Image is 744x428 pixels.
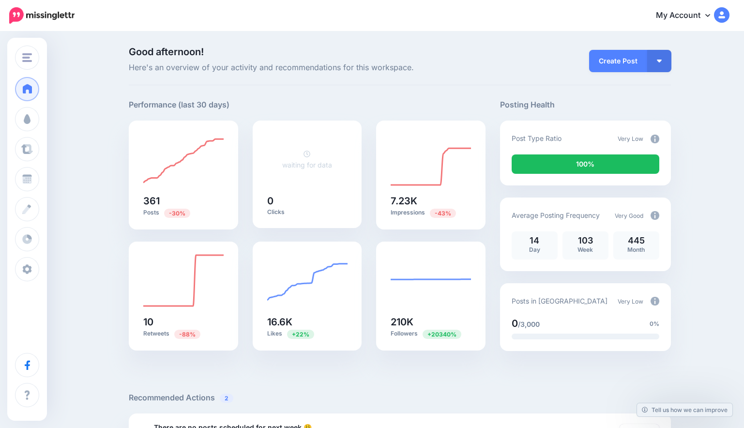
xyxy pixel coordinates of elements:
h5: Recommended Actions [129,392,671,404]
span: Week [577,246,593,253]
a: Create Post [589,50,647,72]
span: Month [627,246,645,253]
p: Posts in [GEOGRAPHIC_DATA] [512,295,607,306]
span: Day [529,246,540,253]
a: Tell us how we can improve [637,403,732,416]
img: info-circle-grey.png [651,211,659,220]
p: Impressions [391,208,471,217]
img: menu.png [22,53,32,62]
p: 103 [567,236,604,245]
h5: 16.6K [267,317,348,327]
p: Posts [143,208,224,217]
div: 100% of your posts in the last 30 days were manually created (i.e. were not from Drip Campaigns o... [512,154,659,174]
h5: 0 [267,196,348,206]
h5: 210K [391,317,471,327]
span: 2 [220,394,233,403]
span: Previous period: 513 [164,209,190,218]
p: 14 [516,236,553,245]
span: Good afternoon! [129,46,204,58]
p: Retweets [143,329,224,338]
span: 0% [650,319,659,329]
span: Very Good [615,212,643,219]
img: info-circle-grey.png [651,297,659,306]
img: Missinglettr [9,7,75,24]
img: info-circle-grey.png [651,135,659,143]
p: Clicks [267,208,348,216]
h5: 10 [143,317,224,327]
span: Very Low [618,298,643,305]
a: My Account [646,4,729,28]
span: /3,000 [518,320,540,328]
a: waiting for data [282,150,332,169]
h5: Posting Health [500,99,671,111]
p: Likes [267,329,348,338]
span: Previous period: 1.03K [423,330,461,339]
h5: 361 [143,196,224,206]
p: Average Posting Frequency [512,210,600,221]
h5: Performance (last 30 days) [129,99,229,111]
span: Previous period: 13.6K [287,330,314,339]
p: Post Type Ratio [512,133,562,144]
span: Previous period: 12.8K [430,209,456,218]
p: 445 [618,236,654,245]
p: Followers [391,329,471,338]
h5: 7.23K [391,196,471,206]
span: Previous period: 81 [174,330,200,339]
span: Here's an overview of your activity and recommendations for this workspace. [129,61,486,74]
span: Very Low [618,135,643,142]
span: 0 [512,318,518,329]
img: arrow-down-white.png [657,60,662,62]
